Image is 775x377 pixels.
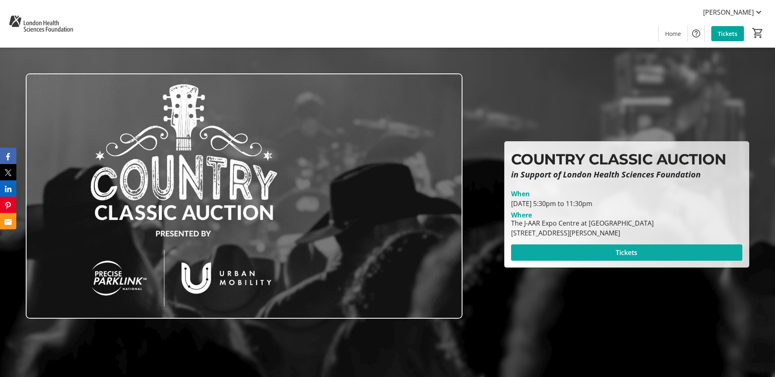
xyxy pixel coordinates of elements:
a: Tickets [711,26,744,41]
div: [DATE] 5:30pm to 11:30pm [511,199,742,208]
em: in Support of London Health Sciences Foundation [511,169,701,180]
div: Where [511,212,532,218]
span: Home [665,29,681,38]
span: Tickets [718,29,737,38]
div: [STREET_ADDRESS][PERSON_NAME] [511,228,654,238]
img: Campaign CTA Media Photo [26,73,462,319]
button: Help [688,25,704,42]
span: Tickets [616,248,637,257]
div: The J-AAR Expo Centre at [GEOGRAPHIC_DATA] [511,218,654,228]
img: London Health Sciences Foundation's Logo [5,3,77,44]
button: Tickets [511,244,742,261]
a: Home [659,26,688,41]
button: [PERSON_NAME] [697,6,770,19]
p: COUNTRY CLASSIC AUCTION [511,148,742,170]
div: When [511,189,530,199]
span: [PERSON_NAME] [703,7,754,17]
button: Cart [750,26,765,40]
